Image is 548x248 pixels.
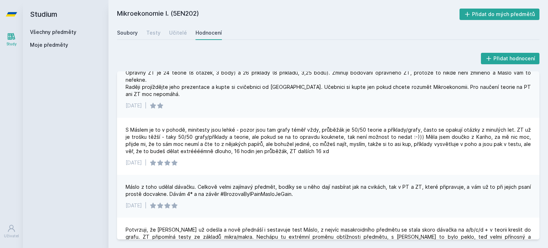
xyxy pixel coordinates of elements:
div: Máslo z toho udělal dávačku. Celkově velmi zajímavý předmět, bodíky se u něho dají nasbírat jak n... [126,183,531,198]
button: Přidat hodnocení [481,53,540,64]
a: Testy [146,26,161,40]
div: Testy [146,29,161,36]
div: Uživatel [4,233,19,239]
div: Učitelé [169,29,187,36]
a: Study [1,29,21,50]
div: [DATE] [126,202,142,209]
div: | [145,202,147,209]
a: Všechny předměty [30,29,76,35]
a: Uživatel [1,221,21,242]
div: Hodnocení [196,29,222,36]
div: | [145,102,147,109]
a: Soubory [117,26,138,40]
div: Soubory [117,29,138,36]
div: | [145,159,147,166]
a: Hodnocení [196,26,222,40]
div: Study [6,41,17,47]
a: Učitelé [169,26,187,40]
h2: Mikroekonomie I. (5EN202) [117,9,460,20]
div: [DATE] [126,102,142,109]
span: Moje předměty [30,41,68,49]
div: [DATE] [126,159,142,166]
button: Přidat do mých předmětů [460,9,540,20]
div: Potvrzuji, že [PERSON_NAME] už odešla a nově přednáší i sestavuje test Máslo, z nejvíc masakroidn... [126,226,531,248]
div: Nepodceňte teorii. Teorii je nejlepší se učit z Máslových prezentací. Dokonce v teorii se mohou o... [126,55,531,98]
div: S Máslem je to v pohodě, minitesty jsou lehké - pozor jsou tam grafy téměř vždy, průběžák je 50/5... [126,126,531,155]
